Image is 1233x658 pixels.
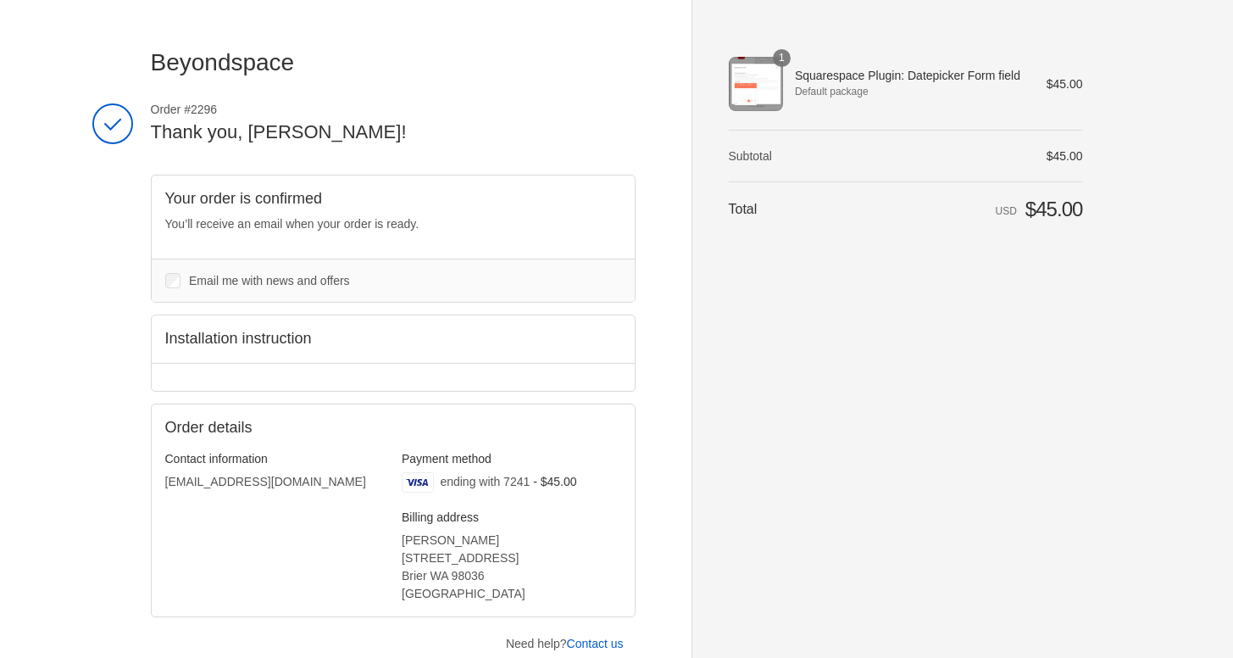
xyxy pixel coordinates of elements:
[729,202,758,216] span: Total
[440,475,530,488] span: ending with 7241
[729,57,783,111] img: Squarespace Plugin: Datepicker Form field - Default package
[151,102,636,117] span: Order #2296
[151,120,636,145] h2: Thank you, [PERSON_NAME]!
[165,329,621,349] h2: Installation instruction
[165,475,366,488] bdo: [EMAIL_ADDRESS][DOMAIN_NAME]
[773,49,791,67] span: 1
[795,84,1023,99] span: Default package
[402,510,621,525] h3: Billing address
[165,451,385,466] h3: Contact information
[729,148,833,164] th: Subtotal
[506,635,624,653] p: Need help?
[1047,77,1083,91] span: $45.00
[533,475,576,488] span: - $45.00
[151,49,295,75] span: Beyondspace
[996,205,1017,217] span: USD
[165,189,621,209] h2: Your order is confirmed
[1047,149,1083,163] span: $45.00
[165,418,393,438] h2: Order details
[402,451,621,466] h3: Payment method
[1025,198,1083,220] span: $45.00
[795,68,1023,83] span: Squarespace Plugin: Datepicker Form field
[402,532,621,603] address: [PERSON_NAME] [STREET_ADDRESS] Brier WA 98036 [GEOGRAPHIC_DATA]
[165,215,621,233] p: You’ll receive an email when your order is ready.
[567,637,624,650] a: Contact us
[189,274,350,287] span: Email me with news and offers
